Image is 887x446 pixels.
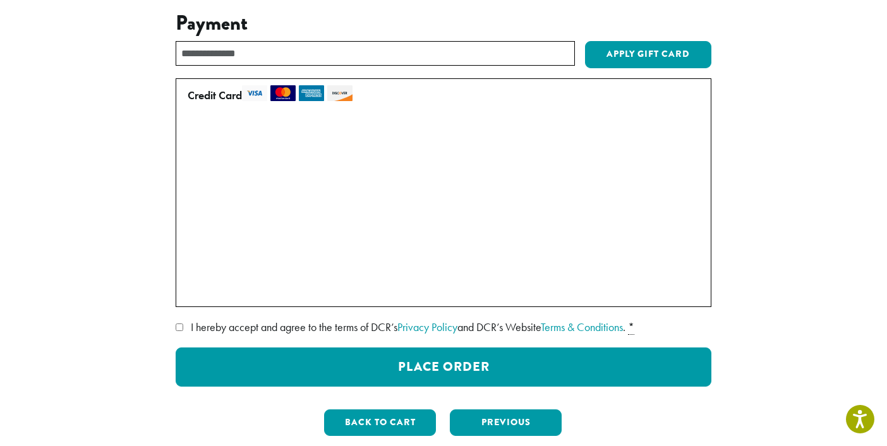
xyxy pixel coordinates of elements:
h3: Payment [176,11,711,35]
img: discover [327,85,353,101]
button: Place Order [176,347,711,387]
img: visa [242,85,267,101]
button: Previous [450,409,562,436]
abbr: required [628,320,634,335]
span: I hereby accept and agree to the terms of DCR’s and DCR’s Website . [191,320,625,334]
label: Credit Card [188,85,694,105]
input: I hereby accept and agree to the terms of DCR’sPrivacy Policyand DCR’s WebsiteTerms & Conditions. * [176,323,183,331]
img: mastercard [270,85,296,101]
img: amex [299,85,324,101]
button: Back to cart [324,409,436,436]
a: Privacy Policy [397,320,457,334]
button: Apply Gift Card [585,41,711,69]
a: Terms & Conditions [541,320,623,334]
